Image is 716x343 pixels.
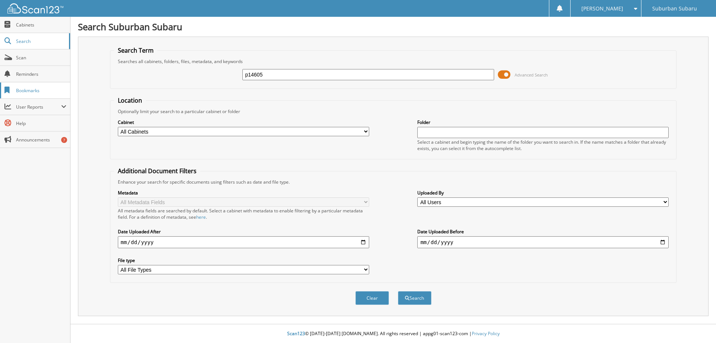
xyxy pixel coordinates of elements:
[16,38,65,44] span: Search
[78,21,709,33] h1: Search Suburban Subaru
[581,6,623,11] span: [PERSON_NAME]
[118,228,369,235] label: Date Uploaded After
[515,72,548,78] span: Advanced Search
[355,291,389,305] button: Clear
[7,3,63,13] img: scan123-logo-white.svg
[196,214,206,220] a: here
[16,120,66,127] span: Help
[16,104,61,110] span: User Reports
[16,71,66,77] span: Reminders
[16,22,66,28] span: Cabinets
[118,208,369,220] div: All metadata fields are searched by default. Select a cabinet with metadata to enable filtering b...
[114,46,157,54] legend: Search Term
[417,236,669,248] input: end
[114,96,146,105] legend: Location
[114,167,200,175] legend: Additional Document Filters
[16,87,66,94] span: Bookmarks
[118,119,369,125] label: Cabinet
[114,58,673,65] div: Searches all cabinets, folders, files, metadata, and keywords
[114,108,673,115] div: Optionally limit your search to a particular cabinet or folder
[472,330,500,337] a: Privacy Policy
[16,137,66,143] span: Announcements
[61,137,67,143] div: 7
[118,257,369,264] label: File type
[16,54,66,61] span: Scan
[70,325,716,343] div: © [DATE]-[DATE] [DOMAIN_NAME]. All rights reserved | appg01-scan123-com |
[118,190,369,196] label: Metadata
[417,119,669,125] label: Folder
[417,139,669,152] div: Select a cabinet and begin typing the name of the folder you want to search in. If the name match...
[398,291,431,305] button: Search
[652,6,697,11] span: Suburban Subaru
[114,179,673,185] div: Enhance your search for specific documents using filters such as date and file type.
[118,236,369,248] input: start
[417,190,669,196] label: Uploaded By
[287,330,305,337] span: Scan123
[417,228,669,235] label: Date Uploaded Before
